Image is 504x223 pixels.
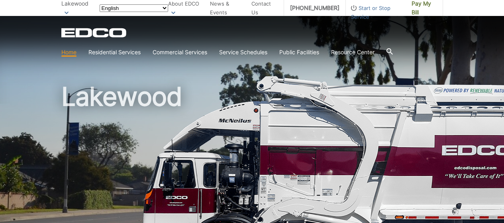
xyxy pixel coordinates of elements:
a: Public Facilities [279,48,319,57]
a: Residential Services [88,48,141,57]
a: Service Schedules [219,48,267,57]
a: Home [61,48,76,57]
a: Resource Center [331,48,375,57]
select: Select a language [100,4,168,12]
a: Commercial Services [153,48,207,57]
a: EDCD logo. Return to the homepage. [61,28,127,37]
